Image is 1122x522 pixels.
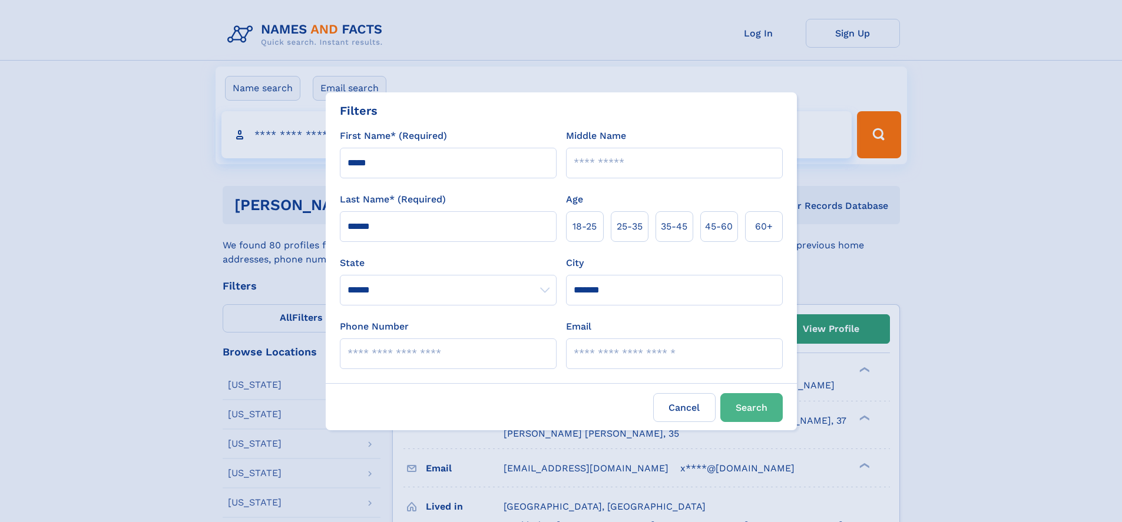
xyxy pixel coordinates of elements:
[340,256,557,270] label: State
[705,220,733,234] span: 45‑60
[566,320,591,334] label: Email
[566,192,583,207] label: Age
[755,220,773,234] span: 60+
[572,220,597,234] span: 18‑25
[340,129,447,143] label: First Name* (Required)
[661,220,687,234] span: 35‑45
[653,393,716,422] label: Cancel
[340,102,378,119] div: Filters
[566,256,584,270] label: City
[340,320,409,334] label: Phone Number
[617,220,643,234] span: 25‑35
[720,393,783,422] button: Search
[340,192,446,207] label: Last Name* (Required)
[566,129,626,143] label: Middle Name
